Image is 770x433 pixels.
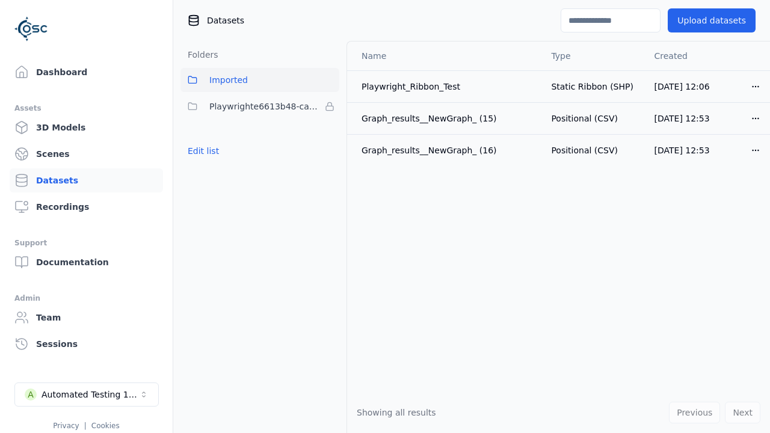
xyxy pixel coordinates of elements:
button: Edit list [180,140,226,162]
a: Documentation [10,250,163,274]
a: Recordings [10,195,163,219]
a: Team [10,306,163,330]
button: Playwrighte6613b48-ca99-48b0-8426-e5f3339f1679 [180,94,339,118]
a: Sessions [10,332,163,356]
a: Cookies [91,422,120,430]
div: Playwright_Ribbon_Test [362,81,532,93]
button: Imported [180,68,339,92]
div: Admin [14,291,158,306]
td: Positional (CSV) [541,134,644,166]
div: Graph_results__NewGraph_ (15) [362,112,532,124]
div: Graph_results__NewGraph_ (16) [362,144,532,156]
button: Select a workspace [14,382,159,407]
a: Privacy [53,422,79,430]
a: 3D Models [10,115,163,140]
a: Datasets [10,168,163,192]
a: Dashboard [10,60,163,84]
div: Assets [14,101,158,115]
th: Name [347,41,541,70]
span: [DATE] 12:53 [654,114,710,123]
span: | [84,422,87,430]
h3: Folders [180,49,218,61]
span: [DATE] 12:06 [654,82,710,91]
div: A [25,388,37,401]
div: Automated Testing 1 - Playwright [42,388,139,401]
span: Imported [209,73,248,87]
a: Scenes [10,142,163,166]
span: Datasets [207,14,244,26]
td: Positional (CSV) [541,102,644,134]
div: Support [14,236,158,250]
span: Showing all results [357,408,436,417]
td: Static Ribbon (SHP) [541,70,644,102]
span: Playwrighte6613b48-ca99-48b0-8426-e5f3339f1679 [209,99,320,114]
img: Logo [14,12,48,46]
span: [DATE] 12:53 [654,146,710,155]
th: Created [645,41,741,70]
button: Upload datasets [668,8,756,32]
th: Type [541,41,644,70]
